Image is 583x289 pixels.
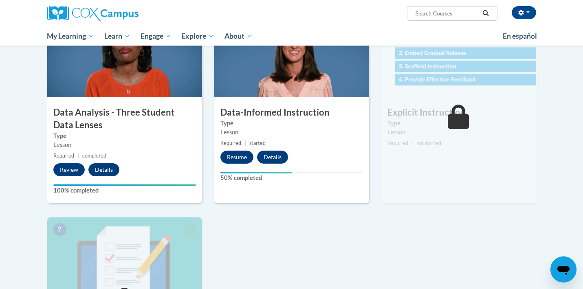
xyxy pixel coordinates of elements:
[53,186,196,195] label: 100% completed
[47,16,202,97] img: Course Image
[220,119,363,128] label: Type
[77,153,79,159] span: |
[381,106,536,119] h3: Explicit Instruction
[387,128,530,137] div: Lesson
[381,16,536,97] img: Course Image
[512,6,536,19] button: Account Settings
[47,6,202,21] a: Cox Campus
[53,131,196,140] label: Type
[480,9,492,18] button: Search
[220,140,241,146] span: Required
[88,163,119,176] button: Details
[35,27,548,46] div: Main menu
[99,27,135,46] a: Learn
[214,106,369,119] h3: Data-Informed Instruction
[135,27,176,46] a: Engage
[181,31,214,41] span: Explore
[220,172,292,173] div: Your progress
[220,173,363,182] label: 50% completed
[387,119,530,128] label: Type
[104,31,130,41] span: Learn
[53,140,196,149] div: Lesson
[219,27,257,46] a: About
[176,27,219,46] a: Explore
[503,32,537,40] span: En español
[47,6,139,21] img: Cox Campus
[53,163,85,176] button: Review
[497,28,542,45] a: En español
[47,31,94,41] span: My Learning
[249,140,266,146] span: started
[53,223,66,236] span: 7
[141,31,171,41] span: Engage
[550,256,576,282] iframe: Button to launch messaging window
[387,140,408,146] span: Required
[244,140,246,146] span: |
[411,140,413,146] span: |
[416,140,441,146] span: not started
[53,153,74,159] span: Required
[257,151,288,164] button: Details
[42,27,99,46] a: My Learning
[47,106,202,131] h3: Data Analysis - Three Student Data Lenses
[220,128,363,137] div: Lesson
[214,16,369,97] img: Course Image
[224,31,252,41] span: About
[82,153,106,159] span: completed
[414,9,480,18] input: Search Courses
[220,151,253,164] button: Resume
[53,184,196,186] div: Your progress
